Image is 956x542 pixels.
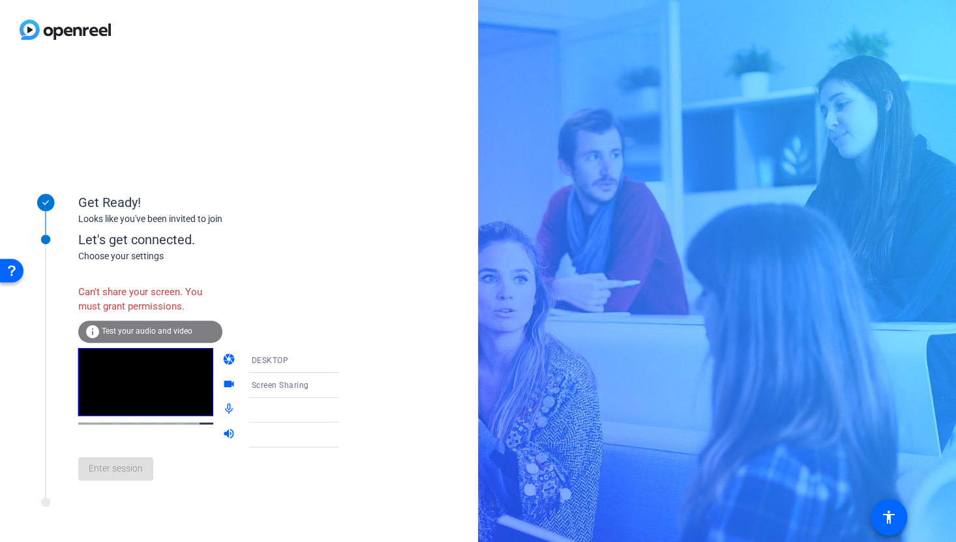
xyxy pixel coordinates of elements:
mat-icon: camera [222,353,238,368]
div: Choose your settings [78,249,366,263]
mat-icon: info [85,324,100,340]
span: Test your audio and video [102,327,192,336]
div: Can't share your screen. You must grant permissions. [78,278,222,321]
mat-icon: accessibility [881,509,897,525]
div: Looks like you've been invited to join [78,212,339,226]
span: Screen Sharing [252,381,309,390]
div: Let's get connected. [78,230,366,249]
div: Get Ready! [78,193,339,212]
mat-icon: mic_none [222,402,238,418]
span: DESKTOP [252,356,289,365]
mat-icon: volume_up [222,427,238,443]
mat-icon: videocam [222,377,238,393]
